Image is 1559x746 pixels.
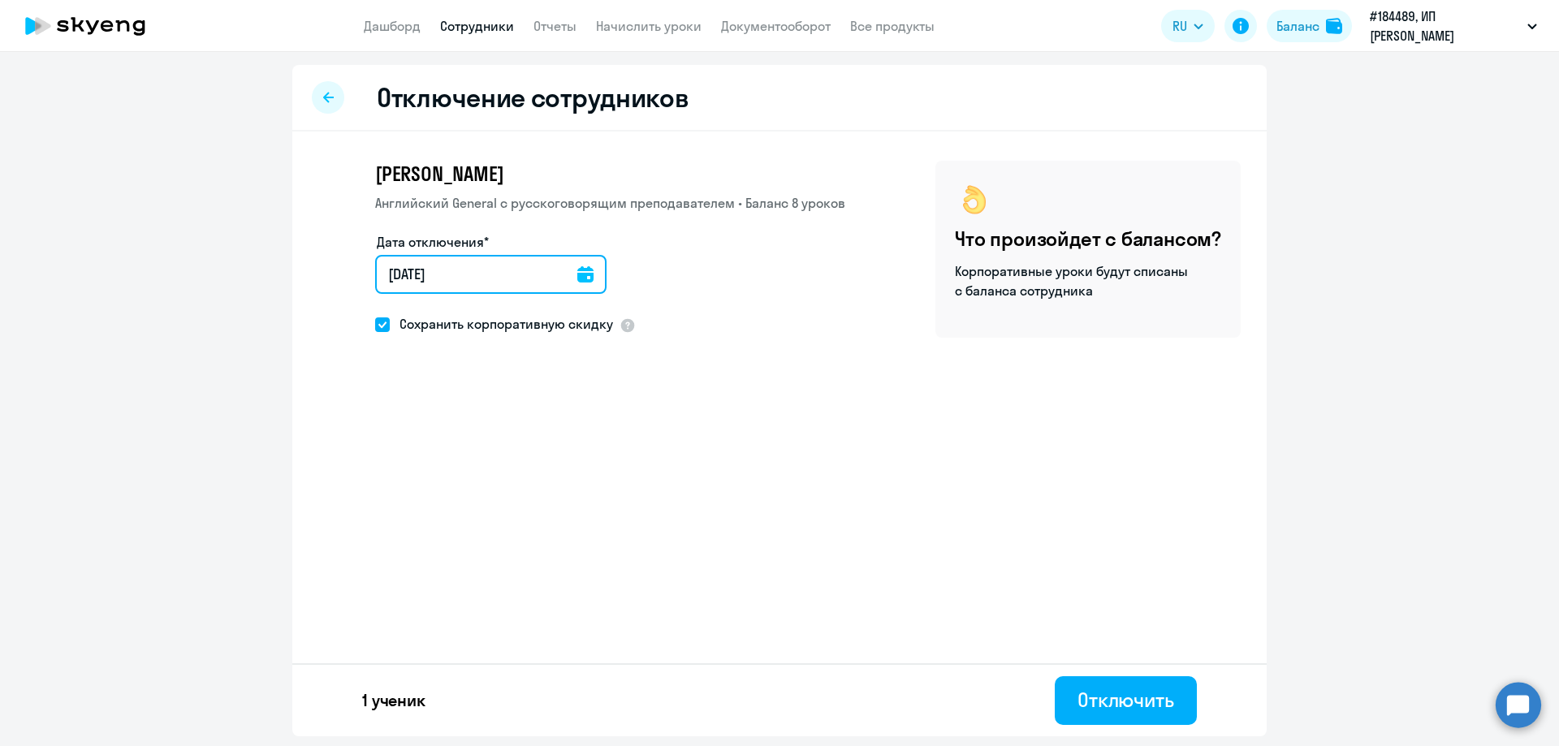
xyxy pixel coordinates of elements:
a: Все продукты [850,18,935,34]
img: ok [955,180,994,219]
span: Сохранить корпоративную скидку [390,314,613,334]
input: дд.мм.гггг [375,255,607,294]
a: Начислить уроки [596,18,702,34]
h2: Отключение сотрудников [377,81,689,114]
button: #184489, ИП [PERSON_NAME] [1362,6,1545,45]
div: Отключить [1077,687,1174,713]
p: Английский General с русскоговорящим преподавателем • Баланс 8 уроков [375,193,845,213]
label: Дата отключения* [377,232,489,252]
button: Отключить [1055,676,1197,725]
p: 1 ученик [362,689,425,712]
img: balance [1326,18,1342,34]
a: Дашборд [364,18,421,34]
button: Балансbalance [1267,10,1352,42]
p: Корпоративные уроки будут списаны с баланса сотрудника [955,261,1190,300]
p: #184489, ИП [PERSON_NAME] [1370,6,1521,45]
a: Документооборот [721,18,831,34]
div: Баланс [1276,16,1319,36]
h4: Что произойдет с балансом? [955,226,1221,252]
a: Сотрудники [440,18,514,34]
span: [PERSON_NAME] [375,161,503,187]
button: RU [1161,10,1215,42]
span: RU [1172,16,1187,36]
a: Отчеты [533,18,577,34]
